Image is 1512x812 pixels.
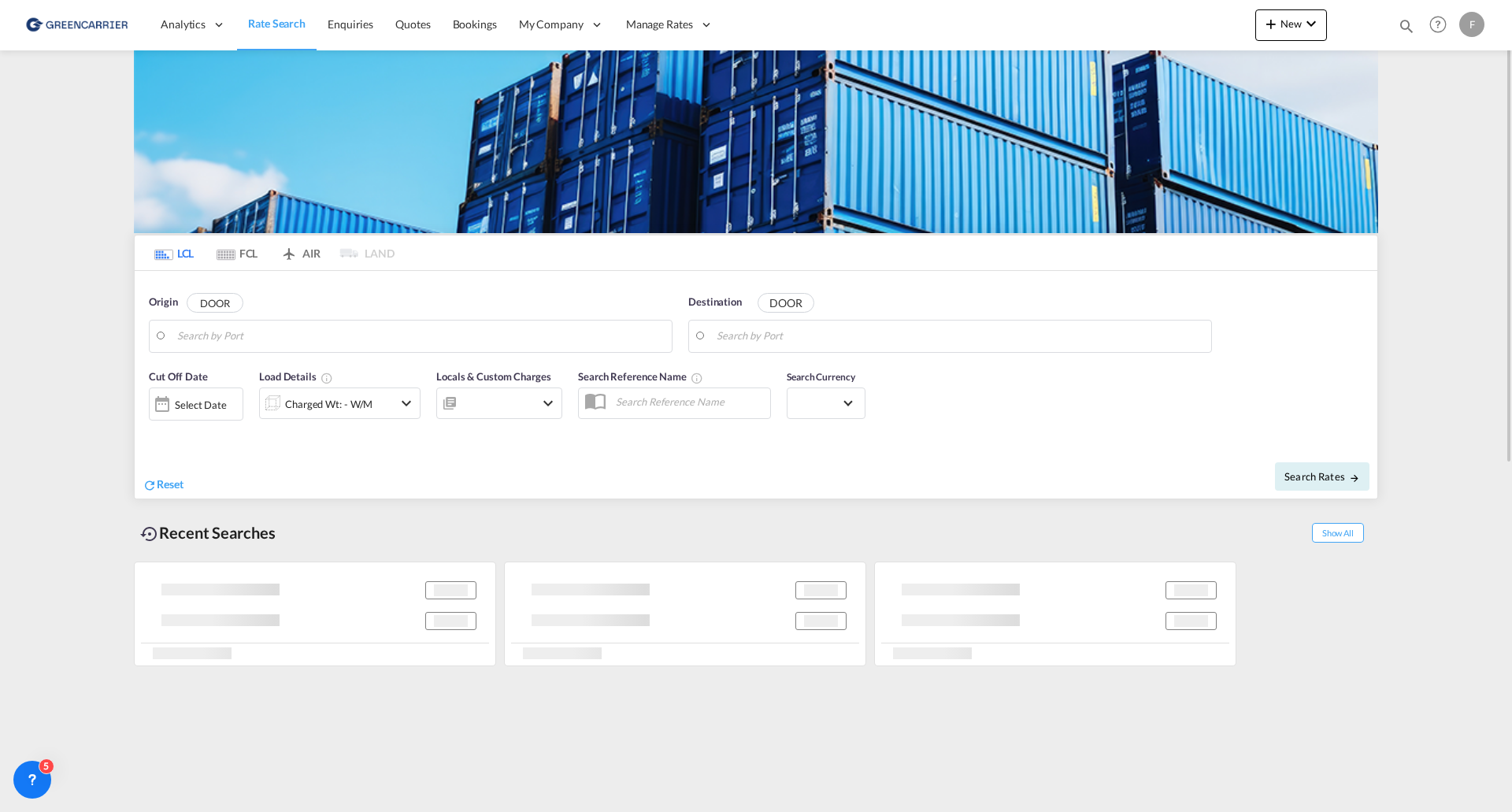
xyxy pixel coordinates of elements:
span: Search Currency [787,371,855,383]
md-icon: icon-chevron-down [539,393,558,412]
md-tab-item: FCL [206,235,269,270]
span: Search Rates [1284,470,1360,483]
span: Enquiries [328,17,373,31]
span: Bookings [453,17,497,31]
span: Origin [149,295,177,310]
div: Origin DOOR Search by Port Destination DOOR Search by Port Cut Off Date Select DateSelectLoad Det... [135,271,1377,499]
md-icon: icon-plus 400-fg [1262,14,1280,33]
md-tab-item: LCL [143,235,206,270]
md-icon: icon-airplane [280,244,298,256]
div: icon-chevron-down [436,387,562,418]
md-datepicker: Select [149,418,161,439]
div: icon-magnify [1398,17,1415,41]
span: New [1262,17,1321,30]
img: GreenCarrierFCL_LCL.png [134,50,1378,233]
div: F [1459,12,1484,37]
md-icon: icon-refresh [143,477,157,491]
button: Search Ratesicon-arrow-right [1275,462,1369,491]
div: Charged Wt: - W/Micon-chevron-down [259,387,421,419]
div: Charged Wt: - W/M [285,392,372,414]
span: Locals & Custom Charges [436,370,551,383]
md-icon: icon-chevron-down [397,394,416,413]
button: DOOR [758,294,813,312]
img: 609dfd708afe11efa14177256b0082fb.png [24,7,130,43]
span: Help [1425,11,1451,38]
span: My Company [519,17,584,32]
span: Quotes [395,17,430,31]
div: Select Date [175,397,227,411]
div: Help [1425,11,1459,39]
input: Search by Port [177,324,664,348]
span: Load Details [259,370,333,383]
span: Rate Search [248,17,306,30]
md-tab-item: AIR [269,235,332,270]
span: Show All [1312,523,1364,543]
span: Cut Off Date [149,370,208,383]
input: Search Reference Name [608,390,770,413]
span: Analytics [161,17,206,32]
span: Reset [157,477,183,491]
span: Manage Rates [626,17,693,32]
md-icon: icon-arrow-right [1349,472,1360,483]
md-icon: icon-chevron-down [1302,14,1321,33]
div: Select Date [149,387,243,420]
md-icon: icon-magnify [1398,17,1415,35]
md-icon: Your search will be saved by the below given name [691,372,703,384]
span: Destination [688,295,742,310]
md-select: Select Currency [795,391,857,414]
md-icon: Chargeable Weight [321,372,333,384]
md-pagination-wrapper: Use the left and right arrow keys to navigate between tabs [143,235,395,270]
button: DOOR [187,294,243,312]
div: icon-refreshReset [143,476,183,494]
div: Recent Searches [134,515,282,551]
span: Search Reference Name [578,370,703,383]
button: icon-plus 400-fgNewicon-chevron-down [1255,9,1327,41]
md-icon: icon-backup-restore [140,525,159,543]
input: Search by Port [717,324,1203,348]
